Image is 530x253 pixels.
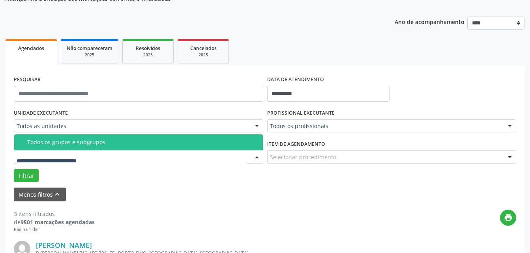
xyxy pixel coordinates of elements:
[14,218,95,226] div: de
[504,213,513,222] i: print
[17,122,247,130] span: Todos as unidades
[53,190,62,199] i: keyboard_arrow_up
[14,169,39,182] button: Filtrar
[500,210,516,226] button: print
[67,52,112,58] div: 2025
[267,138,325,150] label: Item de agendamento
[14,226,95,233] div: Página 1 de 1
[27,139,258,145] div: Todos os grupos e subgrupos
[267,107,335,119] label: PROFISSIONAL EXECUTANTE
[128,52,168,58] div: 2025
[14,210,95,218] div: 3 itens filtrados
[18,45,44,52] span: Agendados
[267,74,324,86] label: DATA DE ATENDIMENTO
[14,107,68,119] label: UNIDADE EXECUTANTE
[190,45,217,52] span: Cancelados
[67,45,112,52] span: Não compareceram
[184,52,223,58] div: 2025
[136,45,160,52] span: Resolvidos
[14,188,66,201] button: Menos filtroskeyboard_arrow_up
[36,241,92,249] a: [PERSON_NAME]
[270,153,336,161] span: Selecionar procedimento
[14,74,41,86] label: PESQUISAR
[21,218,95,226] strong: 9501 marcações agendadas
[270,122,500,130] span: Todos os profissionais
[395,17,464,26] p: Ano de acompanhamento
